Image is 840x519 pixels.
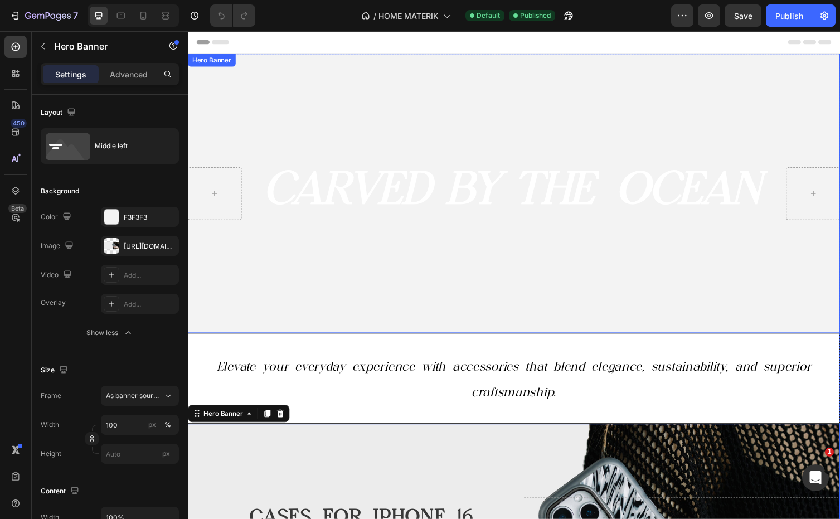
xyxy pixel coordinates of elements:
span: / [373,10,376,22]
button: Save [725,4,761,27]
div: Image [41,239,76,254]
span: Published [520,11,551,21]
button: % [145,418,159,431]
div: Middle left [95,133,163,159]
div: Add... [124,299,176,309]
div: Add... [124,270,176,280]
span: px [162,449,170,458]
label: Frame [41,391,61,401]
p: 7 [73,9,78,22]
button: As banner source [101,386,179,406]
input: px [101,444,179,464]
div: Overlay [41,298,66,308]
div: Layout [41,105,78,120]
span: HOME MATERIK [378,10,439,22]
label: Width [41,420,59,430]
div: Undo/Redo [210,4,255,27]
span: CASES FOR IPHONE 16 [64,484,294,509]
p: Advanced [110,69,148,80]
button: Show less [41,323,179,343]
div: [URL][DOMAIN_NAME] [124,241,176,251]
span: Save [734,11,752,21]
p: Settings [55,69,86,80]
div: Show less [86,327,134,338]
div: Content [41,484,81,499]
iframe: Intercom live chat [802,464,829,491]
div: Hero Banner [14,387,59,397]
div: Publish [775,10,803,22]
button: px [161,418,174,431]
div: px [148,420,156,430]
span: As banner source [106,391,161,401]
div: Beta [8,204,27,213]
label: Height [41,449,61,459]
div: Color [41,210,74,225]
p: Hero Banner [54,40,149,53]
span: 1 [825,448,834,457]
iframe: Design area [188,31,840,519]
input: px% [101,415,179,435]
span: Default [477,11,500,21]
div: Video [41,268,74,283]
button: Publish [766,4,813,27]
button: 7 [4,4,83,27]
div: % [164,420,171,430]
div: Size [41,363,70,378]
div: F3F3F3 [124,212,176,222]
div: 450 [11,119,27,128]
div: Background [41,186,79,196]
